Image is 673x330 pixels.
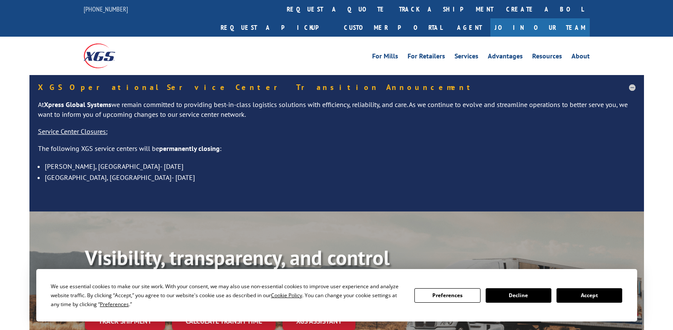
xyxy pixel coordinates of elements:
a: For Mills [372,53,398,62]
a: Join Our Team [490,18,590,37]
span: Cookie Policy [271,292,302,299]
h5: XGS Operational Service Center Transition Announcement [38,84,635,91]
a: Advantages [488,53,523,62]
strong: Xpress Global Systems [44,100,111,109]
a: About [571,53,590,62]
button: Preferences [414,288,480,303]
div: Cookie Consent Prompt [36,269,637,321]
p: The following XGS service centers will be : [38,144,635,161]
p: At we remain committed to providing best-in-class logistics solutions with efficiency, reliabilit... [38,100,635,127]
strong: permanently closing [159,144,220,153]
li: [GEOGRAPHIC_DATA], [GEOGRAPHIC_DATA]- [DATE] [45,172,635,183]
a: Request a pickup [214,18,338,37]
a: Agent [449,18,490,37]
button: Decline [486,288,551,303]
button: Accept [556,288,622,303]
a: Customer Portal [338,18,449,37]
b: Visibility, transparency, and control for your entire supply chain. [85,244,390,295]
a: Resources [532,53,562,62]
a: [PHONE_NUMBER] [84,5,128,13]
span: Preferences [100,301,129,308]
div: We use essential cookies to make our site work. With your consent, we may also use non-essential ... [51,282,404,309]
li: [PERSON_NAME], [GEOGRAPHIC_DATA]- [DATE] [45,161,635,172]
a: Services [454,53,478,62]
a: For Retailers [408,53,445,62]
u: Service Center Closures: [38,127,108,136]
